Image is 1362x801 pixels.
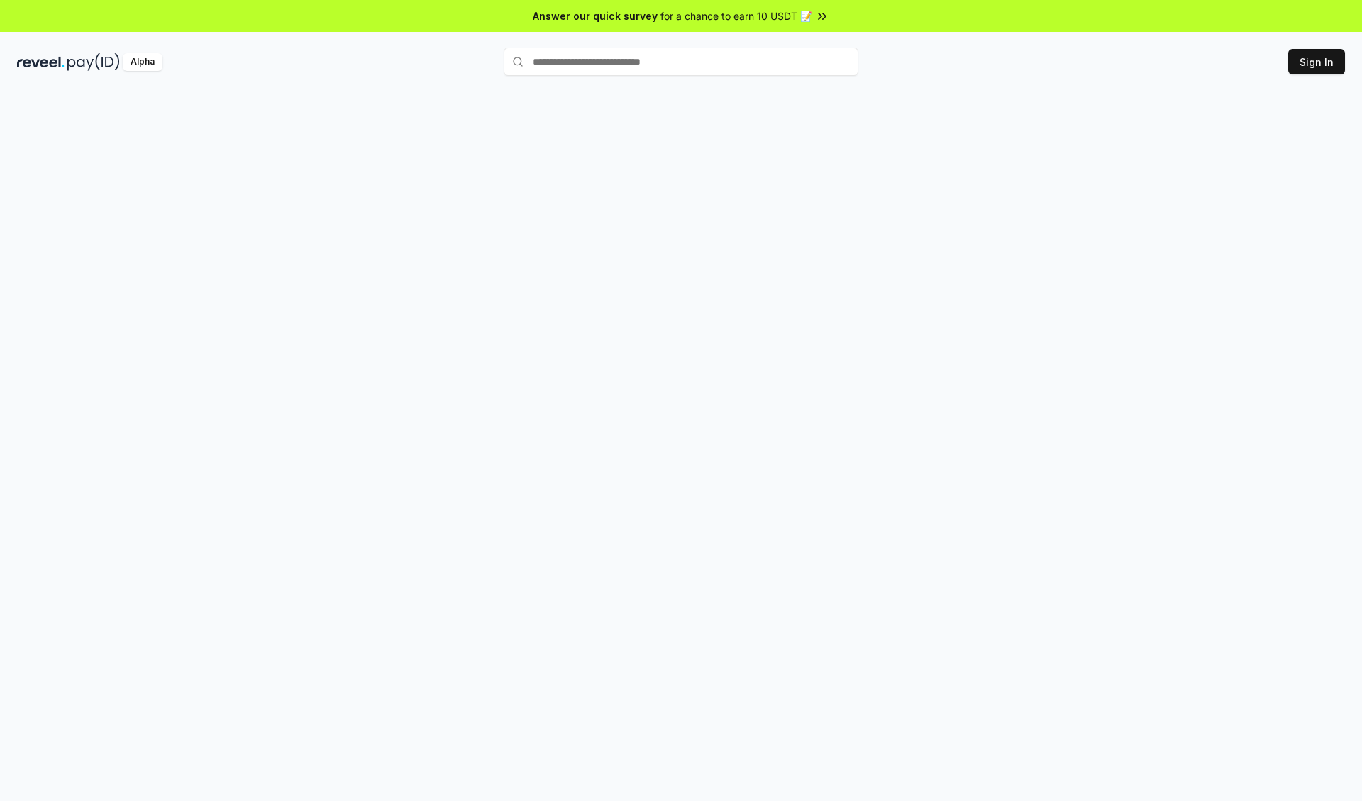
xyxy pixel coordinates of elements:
img: reveel_dark [17,53,65,71]
button: Sign In [1288,49,1345,74]
span: for a chance to earn 10 USDT 📝 [660,9,812,23]
img: pay_id [67,53,120,71]
div: Alpha [123,53,162,71]
span: Answer our quick survey [533,9,658,23]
